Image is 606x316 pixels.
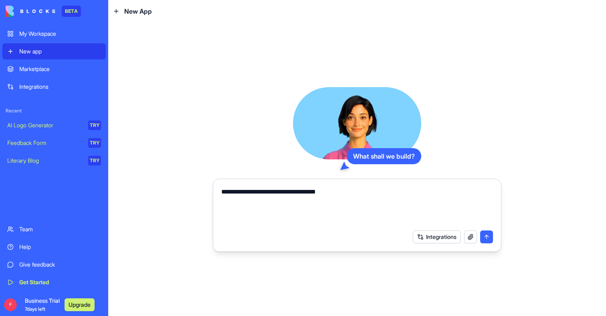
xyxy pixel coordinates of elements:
div: Integrations [19,83,101,91]
span: 7 days left [25,306,45,312]
a: New app [2,43,106,59]
div: Team [19,225,101,233]
div: My Workspace [19,30,101,38]
div: TRY [88,138,101,148]
a: Give feedback [2,257,106,273]
div: What shall we build? [347,148,421,164]
a: Marketplace [2,61,106,77]
span: F [4,298,17,311]
a: Team [2,221,106,237]
div: Literary Blog [7,157,83,165]
div: BETA [62,6,81,17]
div: Get Started [19,278,101,286]
a: Feedback FormTRY [2,135,106,151]
a: BETA [6,6,81,17]
span: Recent [2,108,106,114]
a: Integrations [2,79,106,95]
div: TRY [88,120,101,130]
a: Literary BlogTRY [2,153,106,169]
div: AI Logo Generator [7,121,83,129]
button: Upgrade [65,298,95,311]
div: TRY [88,156,101,165]
button: Integrations [413,230,461,243]
div: Give feedback [19,261,101,269]
div: Feedback Form [7,139,83,147]
span: New App [124,6,152,16]
span: Business Trial [25,297,60,313]
a: AI Logo GeneratorTRY [2,117,106,133]
div: Marketplace [19,65,101,73]
div: New app [19,47,101,55]
div: Help [19,243,101,251]
img: logo [6,6,55,17]
a: Get Started [2,274,106,290]
a: Help [2,239,106,255]
a: My Workspace [2,26,106,42]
